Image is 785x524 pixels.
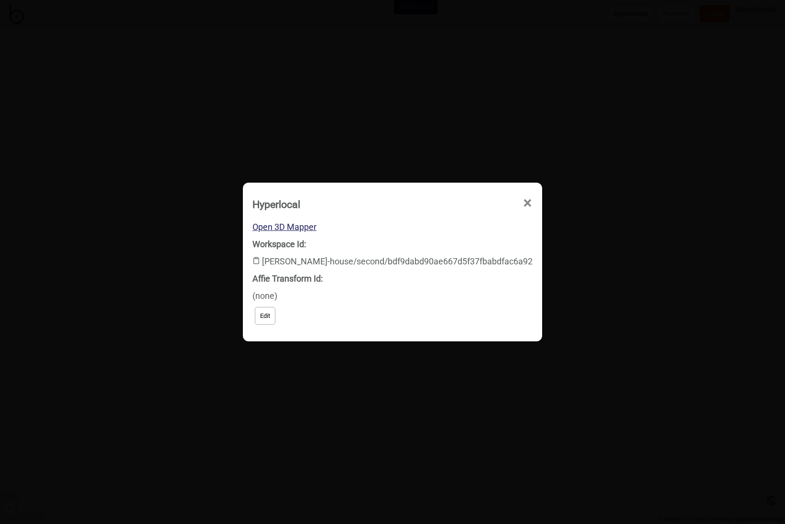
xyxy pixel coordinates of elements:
button: Edit [255,307,275,325]
div: [PERSON_NAME]-house/second/bdf9dabd90ae667d5f37fbabdfac6a92 [252,236,533,270]
a: Open 3D Mapper [252,222,316,232]
span: × [523,187,533,219]
div: (none) [252,270,533,305]
strong: Affie Transform Id: [252,273,323,284]
strong: Workspace Id: [252,239,306,249]
div: Hyperlocal [252,194,300,215]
